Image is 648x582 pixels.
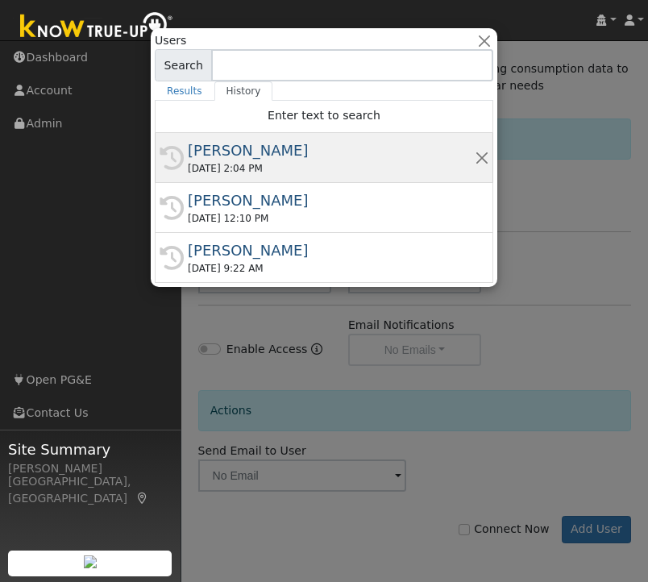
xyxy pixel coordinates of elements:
div: [PERSON_NAME] [8,460,172,477]
div: [PERSON_NAME] [188,239,475,261]
a: Map [135,492,150,505]
i: History [160,246,184,270]
img: Know True-Up [12,9,181,45]
span: Enter text to search [268,109,380,122]
div: [DATE] 12:10 PM [188,211,475,226]
span: Site Summary [8,439,172,460]
span: Search [155,49,212,81]
div: [PERSON_NAME] [188,139,475,161]
div: [PERSON_NAME] [188,189,475,211]
button: Remove this history [475,149,490,166]
div: [GEOGRAPHIC_DATA], [GEOGRAPHIC_DATA] [8,473,172,507]
img: retrieve [84,555,97,568]
i: History [160,146,184,170]
a: History [214,81,273,101]
div: [DATE] 9:22 AM [188,261,475,276]
span: Users [155,32,186,49]
div: [DATE] 2:04 PM [188,161,475,176]
i: History [160,196,184,220]
a: Results [155,81,214,101]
